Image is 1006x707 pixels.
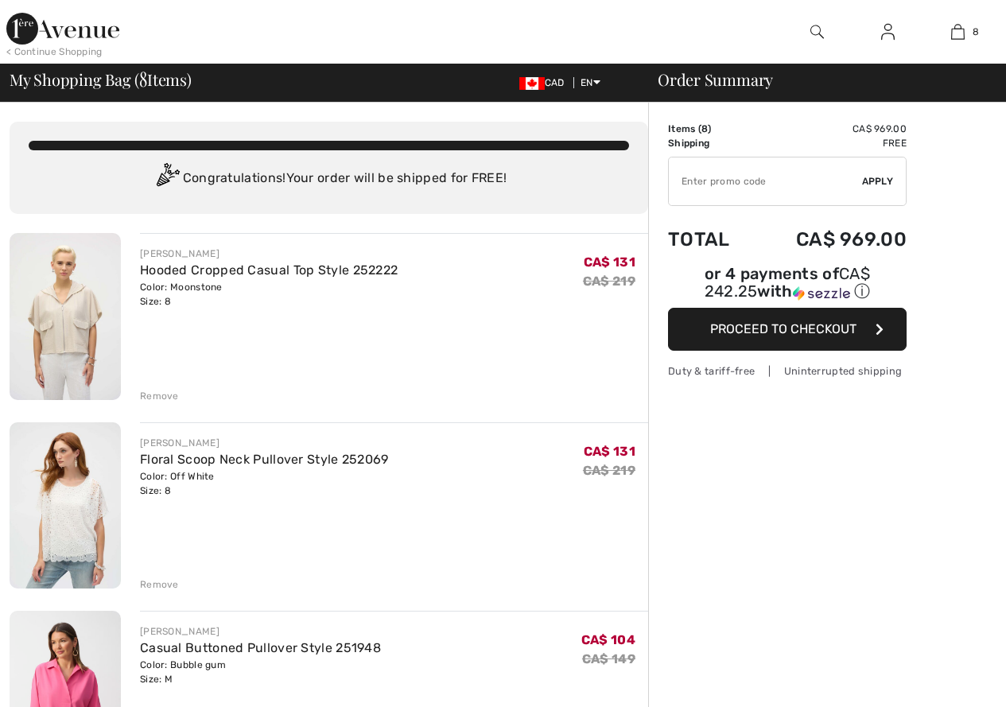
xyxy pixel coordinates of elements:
span: 8 [973,25,979,39]
a: Floral Scoop Neck Pullover Style 252069 [140,452,389,467]
a: Casual Buttoned Pullover Style 251948 [140,640,381,655]
img: My Bag [951,22,965,41]
div: [PERSON_NAME] [140,436,389,450]
s: CA$ 219 [583,274,635,289]
span: CA$ 131 [584,444,635,459]
div: Order Summary [639,72,996,87]
span: Apply [862,174,894,188]
div: Color: Bubble gum Size: M [140,658,381,686]
span: CA$ 242.25 [705,264,870,301]
div: [PERSON_NAME] [140,624,381,639]
a: Sign In [868,22,907,42]
input: Promo code [669,157,862,205]
td: CA$ 969.00 [753,122,907,136]
img: Congratulation2.svg [151,163,183,195]
td: Items ( ) [668,122,753,136]
div: or 4 payments ofCA$ 242.25withSezzle Click to learn more about Sezzle [668,266,907,308]
a: Hooded Cropped Casual Top Style 252222 [140,262,398,278]
a: 8 [923,22,992,41]
s: CA$ 219 [583,463,635,478]
div: Color: Off White Size: 8 [140,469,389,498]
div: Remove [140,577,179,592]
td: Free [753,136,907,150]
span: CA$ 131 [584,254,635,270]
img: Floral Scoop Neck Pullover Style 252069 [10,422,121,589]
div: or 4 payments of with [668,266,907,302]
img: Hooded Cropped Casual Top Style 252222 [10,233,121,400]
img: Canadian Dollar [519,77,545,90]
span: Proceed to Checkout [710,321,856,336]
img: 1ère Avenue [6,13,119,45]
img: Sezzle [793,286,850,301]
div: [PERSON_NAME] [140,247,398,261]
td: Total [668,212,753,266]
div: Congratulations! Your order will be shipped for FREE! [29,163,629,195]
button: Proceed to Checkout [668,308,907,351]
span: 8 [701,123,708,134]
s: CA$ 149 [582,651,635,666]
td: CA$ 969.00 [753,212,907,266]
img: My Info [881,22,895,41]
span: 8 [139,68,147,88]
div: Remove [140,389,179,403]
div: Duty & tariff-free | Uninterrupted shipping [668,363,907,379]
span: CAD [519,77,571,88]
span: My Shopping Bag ( Items) [10,72,192,87]
div: < Continue Shopping [6,45,103,59]
td: Shipping [668,136,753,150]
span: EN [581,77,600,88]
div: Color: Moonstone Size: 8 [140,280,398,309]
span: CA$ 104 [581,632,635,647]
img: search the website [810,22,824,41]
